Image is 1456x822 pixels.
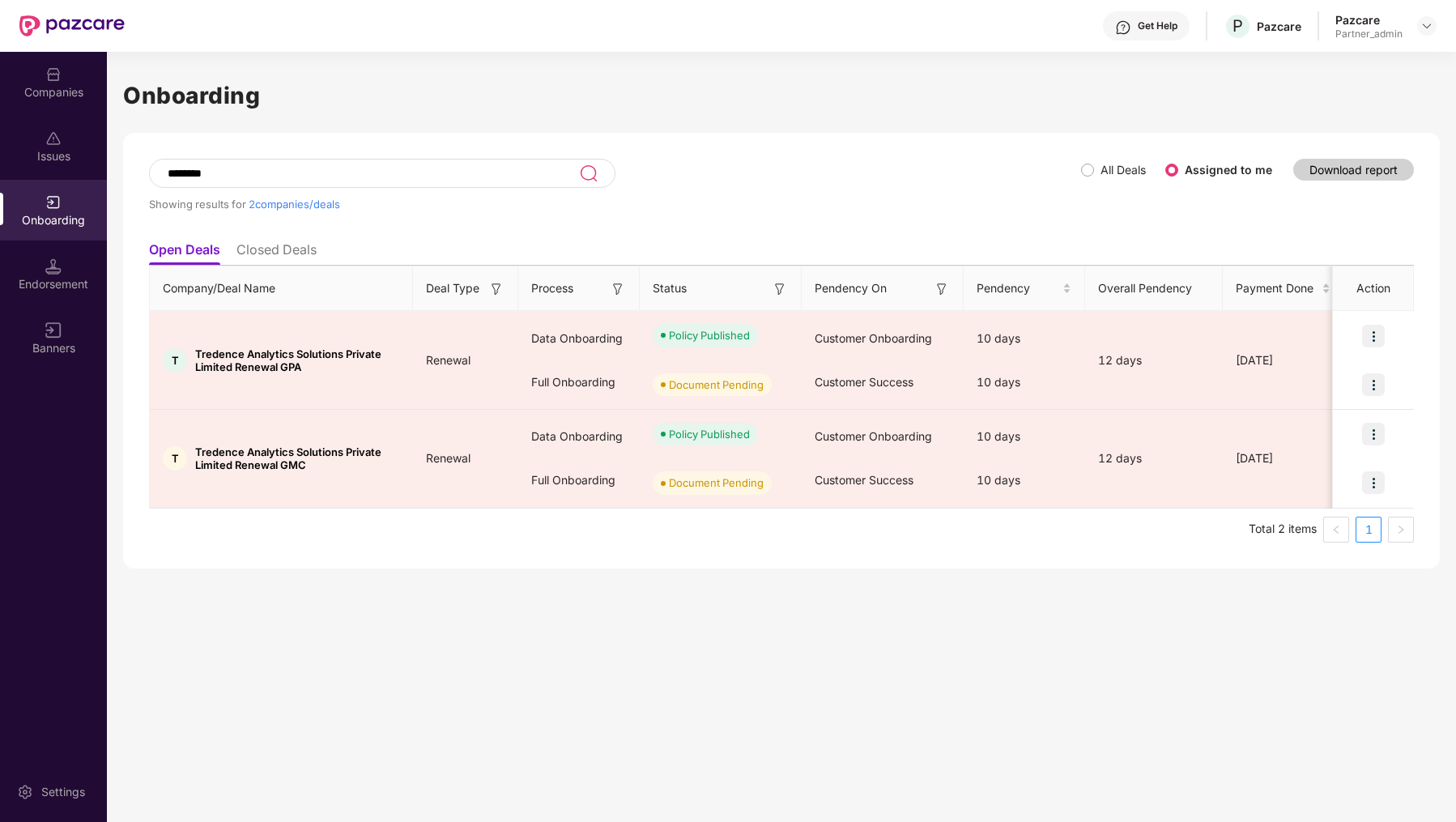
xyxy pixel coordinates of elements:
[610,281,626,297] img: svg+xml;base64,PHN2ZyB3aWR0aD0iMTYiIGhlaWdodD0iMTYiIHZpZXdCb3g9IjAgMCAxNiAxNiIgZmlsbD0ibm9uZSIgeG...
[195,445,400,471] span: Tredence Analytics Solutions Private Limited Renewal GMC
[426,279,479,297] span: Deal Type
[45,66,62,83] img: svg+xml;base64,PHN2ZyBpZD0iQ29tcGFuaWVzIiB4bWxucz0iaHR0cDovL3d3dy53My5vcmcvMjAwMC9zdmciIHdpZHRoPS...
[1323,517,1349,543] li: Previous Page
[149,241,220,265] li: Open Deals
[1101,163,1146,177] label: All Deals
[249,198,340,211] span: 2 companies/deals
[195,347,400,373] span: Tredence Analytics Solutions Private Limited Renewal GPA
[669,426,750,442] div: Policy Published
[17,784,33,800] img: svg+xml;base64,PHN2ZyBpZD0iU2V0dGluZy0yMHgyMCIgeG1sbnM9Imh0dHA6Ly93d3cudzMub3JnLzIwMDAvc3ZnIiB3aW...
[1333,266,1414,311] th: Action
[1396,525,1406,535] span: right
[1223,449,1344,467] div: [DATE]
[1223,351,1344,369] div: [DATE]
[1223,266,1344,311] th: Payment Done
[1388,517,1414,543] button: right
[1362,325,1385,347] img: icon
[653,279,687,297] span: Status
[964,266,1085,311] th: Pendency
[579,164,598,183] img: svg+xml;base64,PHN2ZyB3aWR0aD0iMjQiIGhlaWdodD0iMjUiIHZpZXdCb3g9IjAgMCAyNCAyNSIgZmlsbD0ibm9uZSIgeG...
[413,451,483,465] span: Renewal
[518,415,640,458] div: Data Onboarding
[964,415,1085,458] div: 10 days
[934,281,950,297] img: svg+xml;base64,PHN2ZyB3aWR0aD0iMTYiIGhlaWdodD0iMTYiIHZpZXdCb3g9IjAgMCAxNiAxNiIgZmlsbD0ibm9uZSIgeG...
[1138,19,1177,32] div: Get Help
[518,360,640,404] div: Full Onboarding
[45,194,62,211] img: svg+xml;base64,PHN2ZyB3aWR0aD0iMjAiIGhlaWdodD0iMjAiIHZpZXdCb3g9IjAgMCAyMCAyMCIgZmlsbD0ibm9uZSIgeG...
[413,353,483,367] span: Renewal
[1115,19,1131,36] img: svg+xml;base64,PHN2ZyBpZD0iSGVscC0zMngzMiIgeG1sbnM9Imh0dHA6Ly93d3cudzMub3JnLzIwMDAvc3ZnIiB3aWR0aD...
[1185,163,1272,177] label: Assigned to me
[150,266,413,311] th: Company/Deal Name
[149,198,1081,211] div: Showing results for
[964,317,1085,360] div: 10 days
[236,241,317,265] li: Closed Deals
[1420,19,1433,32] img: svg+xml;base64,PHN2ZyBpZD0iRHJvcGRvd24tMzJ4MzIiIHhtbG5zPSJodHRwOi8vd3d3LnczLm9yZy8yMDAwL3N2ZyIgd2...
[1356,517,1381,542] a: 1
[964,458,1085,502] div: 10 days
[163,348,187,373] div: T
[518,458,640,502] div: Full Onboarding
[1362,423,1385,445] img: icon
[1085,449,1223,467] div: 12 days
[1323,517,1349,543] button: left
[815,429,932,443] span: Customer Onboarding
[19,15,125,36] img: New Pazcare Logo
[1356,517,1381,543] li: 1
[1232,16,1243,36] span: P
[1362,471,1385,494] img: icon
[1236,279,1318,297] span: Payment Done
[518,317,640,360] div: Data Onboarding
[669,377,764,393] div: Document Pending
[815,473,913,487] span: Customer Success
[123,78,1440,113] h1: Onboarding
[1331,525,1341,535] span: left
[36,784,90,800] div: Settings
[815,375,913,389] span: Customer Success
[1293,159,1414,181] button: Download report
[815,331,932,345] span: Customer Onboarding
[1257,19,1301,34] div: Pazcare
[1335,28,1403,40] div: Partner_admin
[1388,517,1414,543] li: Next Page
[488,281,504,297] img: svg+xml;base64,PHN2ZyB3aWR0aD0iMTYiIGhlaWdodD0iMTYiIHZpZXdCb3g9IjAgMCAxNiAxNiIgZmlsbD0ibm9uZSIgeG...
[1249,517,1317,543] li: Total 2 items
[163,446,187,471] div: T
[964,360,1085,404] div: 10 days
[531,279,573,297] span: Process
[45,258,62,275] img: svg+xml;base64,PHN2ZyB3aWR0aD0iMTQuNSIgaGVpZ2h0PSIxNC41IiB2aWV3Qm94PSIwIDAgMTYgMTYiIGZpbGw9Im5vbm...
[772,281,788,297] img: svg+xml;base64,PHN2ZyB3aWR0aD0iMTYiIGhlaWdodD0iMTYiIHZpZXdCb3g9IjAgMCAxNiAxNiIgZmlsbD0ibm9uZSIgeG...
[669,475,764,491] div: Document Pending
[1335,12,1403,28] div: Pazcare
[45,322,62,339] img: svg+xml;base64,PHN2ZyB3aWR0aD0iMTYiIGhlaWdodD0iMTYiIHZpZXdCb3g9IjAgMCAxNiAxNiIgZmlsbD0ibm9uZSIgeG...
[815,279,887,297] span: Pendency On
[977,279,1059,297] span: Pendency
[1085,266,1223,311] th: Overall Pendency
[45,130,62,147] img: svg+xml;base64,PHN2ZyBpZD0iSXNzdWVzX2Rpc2FibGVkIiB4bWxucz0iaHR0cDovL3d3dy53My5vcmcvMjAwMC9zdmciIH...
[669,327,750,343] div: Policy Published
[1362,373,1385,396] img: icon
[1085,351,1223,369] div: 12 days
